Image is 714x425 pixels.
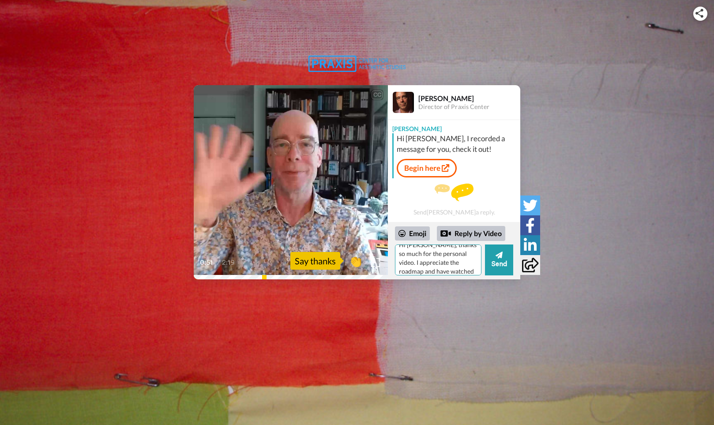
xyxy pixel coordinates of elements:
[440,228,451,239] div: Reply by Video
[388,182,520,218] div: Send [PERSON_NAME] a reply.
[395,244,481,275] textarea: Hi [PERSON_NAME], thanks so much for the personal video. I appreciate the roadmap and have watche...
[345,254,367,268] span: 👏
[308,56,406,72] img: logo
[290,252,340,270] div: Say thanks
[217,257,220,268] span: /
[418,94,520,102] div: [PERSON_NAME]
[437,226,505,241] div: Reply by Video
[435,184,473,201] img: message.svg
[397,133,518,154] div: Hi [PERSON_NAME], I recorded a message for you, check it out!
[395,226,430,241] div: Emoji
[397,159,457,177] a: Begin here
[372,90,383,99] div: CC
[418,103,520,111] div: Director of Praxis Center
[200,257,215,268] span: 0:51
[345,251,367,271] button: 👏
[371,258,380,267] img: Full screen
[485,244,513,275] button: Send
[222,257,237,268] span: 2:19
[388,120,520,133] div: [PERSON_NAME]
[695,9,703,18] img: ic_share.svg
[393,92,414,113] img: Profile Image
